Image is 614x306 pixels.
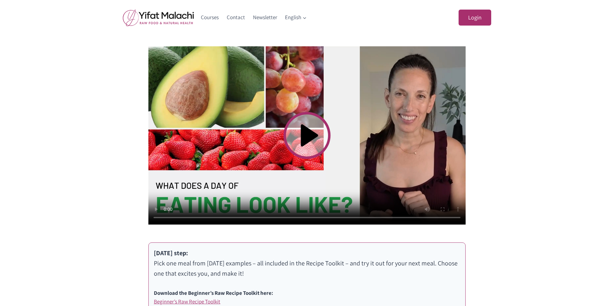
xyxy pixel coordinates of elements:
[154,289,273,296] b: Download the Beginner’s Raw Recipe Toolkit here:
[459,10,491,26] a: Login
[154,248,460,279] p: Pick one meal from [DATE] examples – all included in the Recipe Toolkit – and try it out for your...
[249,10,281,25] a: Newsletter
[197,10,311,25] nav: Primary Navigation
[154,249,188,257] strong: [DATE] step:
[123,9,194,26] img: yifat_logo41_en.png
[281,10,311,25] button: Child menu of English
[223,10,249,25] a: Contact
[197,10,223,25] a: Courses
[154,298,220,305] a: Beginner’s Raw Recipe Toolkit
